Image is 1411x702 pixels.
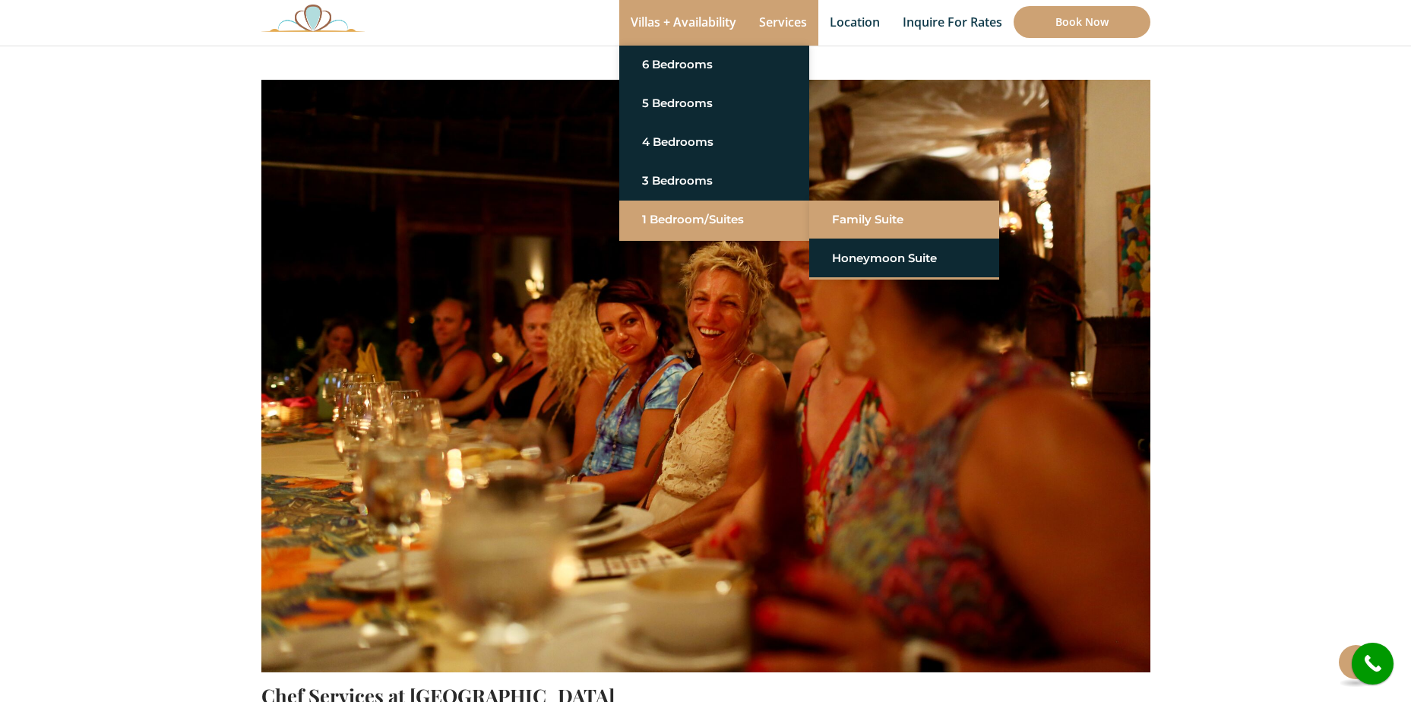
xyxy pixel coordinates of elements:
i: call [1356,647,1390,681]
a: Book Now [1014,6,1150,38]
img: Awesome Logo [261,4,365,32]
a: 5 Bedrooms [642,90,786,117]
a: call [1352,643,1394,685]
a: 3 Bedrooms [642,167,786,194]
a: 1 Bedroom/Suites [642,206,786,233]
a: 6 Bedrooms [642,51,786,78]
a: 4 Bedrooms [642,128,786,156]
a: Honeymoon Suite [832,245,976,272]
a: Family Suite [832,206,976,233]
